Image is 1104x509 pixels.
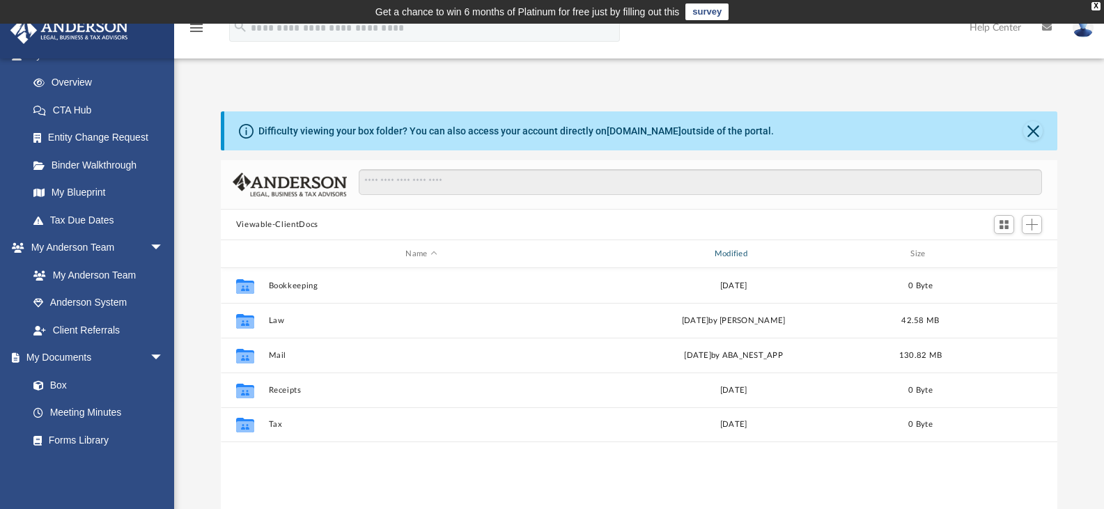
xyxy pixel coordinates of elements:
div: Modified [580,248,887,260]
button: Add [1022,215,1043,235]
span: 0 Byte [908,421,933,428]
a: My Anderson Team [20,261,171,289]
div: close [1091,2,1101,10]
span: 130.82 MB [899,352,942,359]
a: My Documentsarrow_drop_down [10,344,178,372]
div: [DATE] [580,384,886,397]
img: User Pic [1073,17,1094,38]
button: Close [1023,121,1043,141]
a: Forms Library [20,426,171,454]
div: [DATE] [580,418,886,431]
button: Switch to Grid View [994,215,1015,235]
a: survey [685,3,729,20]
div: Name [267,248,574,260]
div: id [227,248,262,260]
a: My Anderson Teamarrow_drop_down [10,234,178,262]
a: Binder Walkthrough [20,151,185,179]
button: Receipts [268,386,574,395]
div: [DATE] by [PERSON_NAME] [580,315,886,327]
a: Client Referrals [20,316,178,344]
div: Get a chance to win 6 months of Platinum for free just by filling out this [375,3,680,20]
button: Viewable-ClientDocs [236,219,318,231]
i: menu [188,19,205,36]
span: 42.58 MB [901,317,939,324]
div: Difficulty viewing your box folder? You can also access your account directly on outside of the p... [258,124,774,139]
img: Anderson Advisors Platinum Portal [6,17,132,44]
button: Tax [268,420,574,429]
a: Tax Due Dates [20,206,185,234]
a: menu [188,26,205,36]
a: [DOMAIN_NAME] [607,125,681,136]
a: Notarize [20,454,178,482]
a: My Blueprint [20,179,178,207]
button: Law [268,316,574,325]
button: Mail [268,351,574,360]
div: id [954,248,1052,260]
a: Anderson System [20,289,178,317]
span: 0 Byte [908,386,933,394]
a: Overview [20,69,185,97]
a: Meeting Minutes [20,399,178,427]
span: arrow_drop_down [150,234,178,263]
i: search [233,19,248,34]
div: [DATE] by ABA_NEST_APP [580,350,886,362]
a: CTA Hub [20,96,185,124]
span: arrow_drop_down [150,344,178,373]
div: [DATE] [580,280,886,292]
a: Box [20,371,171,399]
button: Bookkeeping [268,281,574,290]
a: Entity Change Request [20,124,185,152]
input: Search files and folders [359,169,1042,196]
div: Size [892,248,948,260]
span: 0 Byte [908,282,933,290]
